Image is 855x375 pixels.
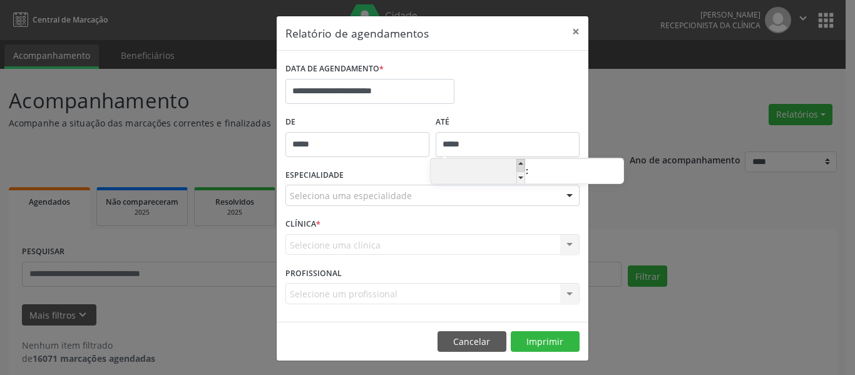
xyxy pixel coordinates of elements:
[285,166,344,185] label: ESPECIALIDADE
[285,113,429,132] label: De
[525,158,529,183] span: :
[285,25,429,41] h5: Relatório de agendamentos
[438,331,506,352] button: Cancelar
[285,215,320,234] label: CLÍNICA
[436,113,580,132] label: ATÉ
[563,16,588,47] button: Close
[511,331,580,352] button: Imprimir
[285,59,384,79] label: DATA DE AGENDAMENTO
[529,160,623,185] input: Minute
[290,189,412,202] span: Seleciona uma especialidade
[285,264,342,283] label: PROFISSIONAL
[431,160,525,185] input: Hour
